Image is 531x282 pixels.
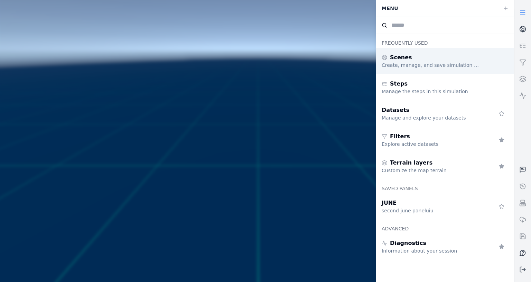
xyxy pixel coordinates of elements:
div: Manage and explore your datasets [382,114,481,121]
div: Saved panels [376,179,514,193]
div: Create, manage, and save simulation scenes [382,62,481,69]
span: Diagnostics [390,239,426,247]
div: Menu [378,2,499,15]
div: Explore active datasets [382,141,481,148]
div: Advanced [376,220,514,233]
span: Steps [390,80,408,88]
div: Manage the steps in this simulation [382,88,481,95]
span: Terrain layers [390,159,432,167]
span: Datasets [382,106,409,114]
span: JUNE [382,199,397,207]
span: Filters [390,132,410,141]
div: Customize the map terrain [382,167,481,174]
div: Information about your session [382,247,481,254]
div: second june paneluiu [382,207,481,214]
div: Frequently Used [376,34,514,48]
span: Scenes [390,53,412,62]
